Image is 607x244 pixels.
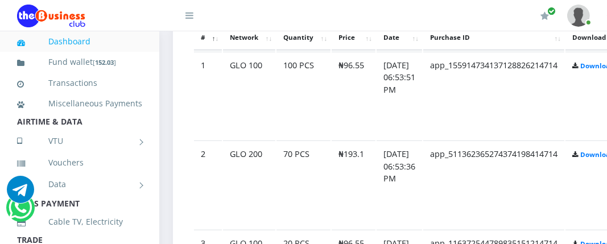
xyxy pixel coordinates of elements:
[567,5,590,27] img: User
[17,5,85,27] img: Logo
[17,170,142,198] a: Data
[223,140,275,229] td: GLO 200
[540,11,549,20] i: Renew/Upgrade Subscription
[332,15,375,51] th: Unit Price: activate to sort column ascending
[423,140,564,229] td: app_511362365274374198414714
[332,52,375,140] td: ₦96.55
[17,127,142,155] a: VTU
[377,140,422,229] td: [DATE] 06:53:36 PM
[377,15,422,51] th: Date: activate to sort column ascending
[17,70,142,96] a: Transactions
[223,15,275,51] th: Network: activate to sort column ascending
[423,15,564,51] th: Purchase ID: activate to sort column ascending
[17,90,142,117] a: Miscellaneous Payments
[332,140,375,229] td: ₦193.1
[194,15,222,51] th: #: activate to sort column descending
[95,58,114,67] b: 152.03
[194,52,222,140] td: 1
[17,28,142,55] a: Dashboard
[93,58,116,67] small: [ ]
[276,52,331,140] td: 100 PCS
[276,15,331,51] th: Quantity: activate to sort column ascending
[9,202,32,221] a: Chat for support
[547,7,556,15] span: Renew/Upgrade Subscription
[423,52,564,140] td: app_155914734137128826214714
[17,209,142,235] a: Cable TV, Electricity
[194,140,222,229] td: 2
[7,184,34,203] a: Chat for support
[223,52,275,140] td: GLO 100
[276,140,331,229] td: 70 PCS
[17,150,142,176] a: Vouchers
[377,52,422,140] td: [DATE] 06:53:51 PM
[17,49,142,76] a: Fund wallet[152.03]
